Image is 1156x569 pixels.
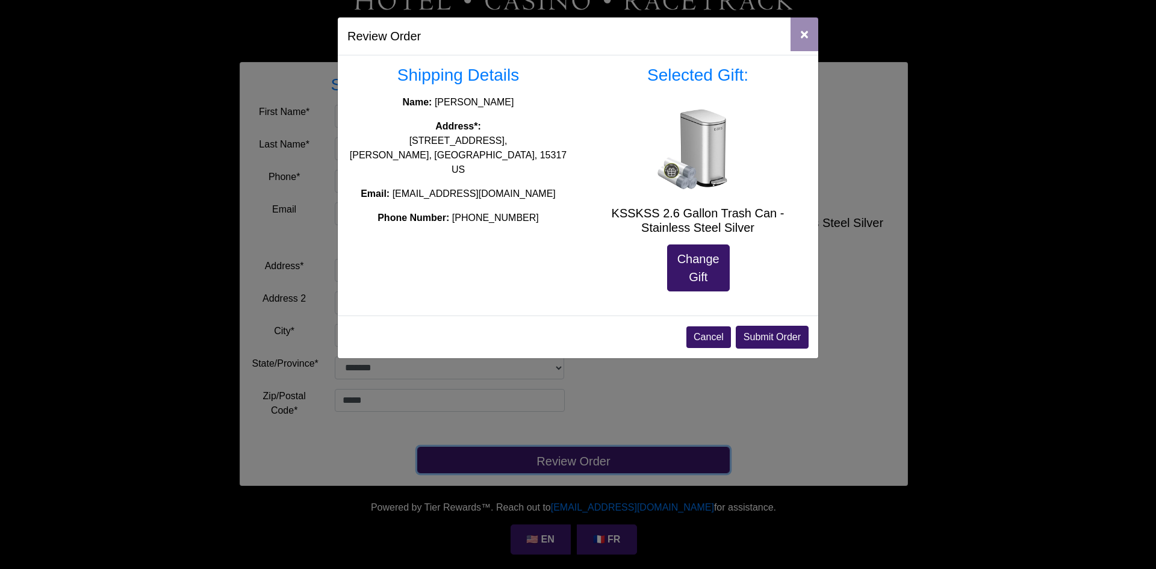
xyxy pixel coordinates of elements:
[393,188,556,199] span: [EMAIL_ADDRESS][DOMAIN_NAME]
[587,206,809,235] h5: KSSKSS 2.6 Gallon Trash Can - Stainless Steel Silver
[350,135,567,175] span: [STREET_ADDRESS], [PERSON_NAME], [GEOGRAPHIC_DATA], 15317 US
[347,27,421,45] h5: Review Order
[736,326,809,349] button: Submit Order
[800,26,809,42] span: ×
[361,188,390,199] strong: Email:
[650,100,746,196] img: KSSKSS 2.6 Gallon Trash Can - Stainless Steel Silver
[791,17,818,51] button: Close
[378,213,449,223] strong: Phone Number:
[587,65,809,86] h3: Selected Gift:
[347,65,569,86] h3: Shipping Details
[403,97,432,107] strong: Name:
[667,244,730,291] a: Change Gift
[435,97,514,107] span: [PERSON_NAME]
[452,213,539,223] span: [PHONE_NUMBER]
[686,326,731,348] button: Cancel
[435,121,481,131] strong: Address*:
